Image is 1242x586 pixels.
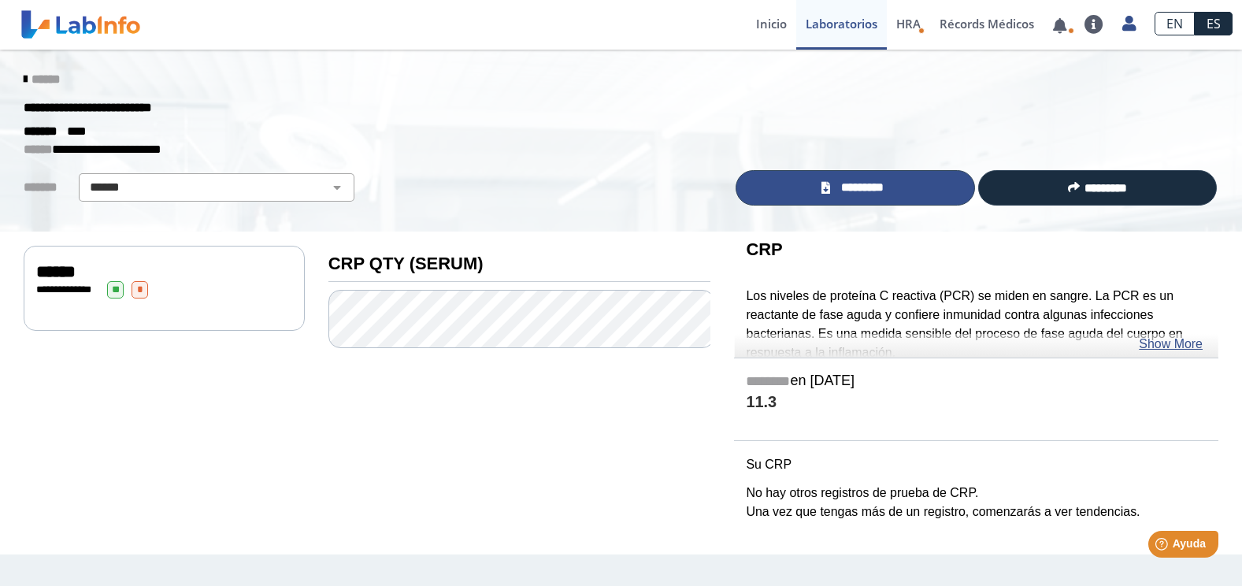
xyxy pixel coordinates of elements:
p: No hay otros registros de prueba de CRP. Una vez que tengas más de un registro, comenzarás a ver ... [746,484,1207,521]
span: HRA [896,16,921,32]
p: Su CRP [746,455,1207,474]
iframe: Help widget launcher [1102,525,1225,569]
h5: en [DATE] [746,373,1207,391]
h4: 11.3 [746,393,1207,413]
b: CRP QTY (SERUM) [328,254,484,273]
p: Los niveles de proteína C reactiva (PCR) se miden en sangre. La PCR es un reactante de fase aguda... [746,287,1207,362]
a: ES [1195,12,1233,35]
a: Show More [1139,335,1203,354]
a: EN [1155,12,1195,35]
b: CRP [746,239,782,259]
